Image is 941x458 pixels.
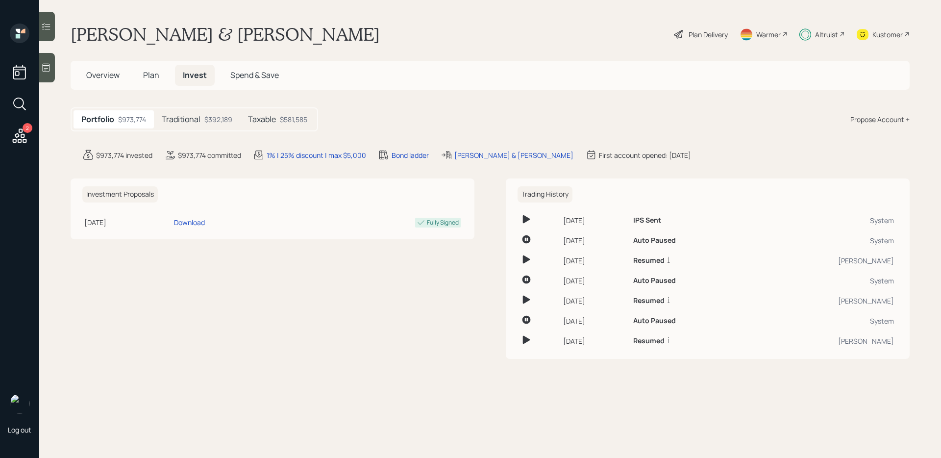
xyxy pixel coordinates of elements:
[756,29,781,40] div: Warmer
[563,336,625,346] div: [DATE]
[392,150,429,160] div: Bond ladder
[563,296,625,306] div: [DATE]
[81,115,114,124] h5: Portfolio
[204,114,232,125] div: $392,189
[82,186,158,203] h6: Investment Proposals
[752,255,894,266] div: [PERSON_NAME]
[23,123,32,133] div: 2
[71,24,380,45] h1: [PERSON_NAME] & [PERSON_NAME]
[563,215,625,226] div: [DATE]
[689,29,728,40] div: Plan Delivery
[454,150,573,160] div: [PERSON_NAME] & [PERSON_NAME]
[563,255,625,266] div: [DATE]
[752,215,894,226] div: System
[633,216,661,225] h6: IPS Sent
[10,394,29,413] img: sami-boghos-headshot.png
[633,297,665,305] h6: Resumed
[563,316,625,326] div: [DATE]
[143,70,159,80] span: Plan
[86,70,120,80] span: Overview
[118,114,146,125] div: $973,774
[178,150,241,160] div: $973,774 committed
[633,256,665,265] h6: Resumed
[850,114,910,125] div: Propose Account +
[633,337,665,345] h6: Resumed
[752,336,894,346] div: [PERSON_NAME]
[427,218,459,227] div: Fully Signed
[872,29,903,40] div: Kustomer
[752,235,894,246] div: System
[599,150,691,160] div: First account opened: [DATE]
[752,316,894,326] div: System
[563,235,625,246] div: [DATE]
[8,425,31,434] div: Log out
[280,114,307,125] div: $581,585
[84,217,170,228] div: [DATE]
[162,115,200,124] h5: Traditional
[633,277,676,285] h6: Auto Paused
[752,296,894,306] div: [PERSON_NAME]
[633,236,676,245] h6: Auto Paused
[518,186,572,203] h6: Trading History
[752,276,894,286] div: System
[174,217,205,228] div: Download
[633,317,676,325] h6: Auto Paused
[267,150,366,160] div: 1% | 25% discount | max $5,000
[230,70,279,80] span: Spend & Save
[815,29,838,40] div: Altruist
[563,276,625,286] div: [DATE]
[183,70,207,80] span: Invest
[96,150,152,160] div: $973,774 invested
[248,115,276,124] h5: Taxable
